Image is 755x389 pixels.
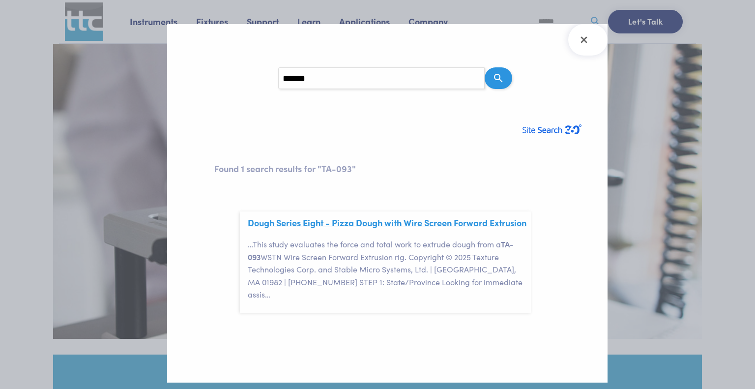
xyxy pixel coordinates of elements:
span: … [265,289,270,299]
span: TA [501,239,510,249]
button: Search [485,67,512,89]
a: Dough Series Eight - Pizza Dough with Wire Screen Forward Extrusion [248,216,526,229]
button: Close Search Results [568,24,608,56]
section: Search Results [167,24,608,383]
p: This study evaluates the force and total work to extrude dough from a - WSTN Wire Screen Forward ... [248,238,531,301]
article: Dough Series Eight - Pizza Dough with Wire Screen Forward Extrusion [240,211,531,313]
span: Dough Series Eight - Pizza Dough with Wire Screen Forward Extrusion [248,217,526,228]
span: … [248,239,253,249]
span: 093 [248,251,261,262]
